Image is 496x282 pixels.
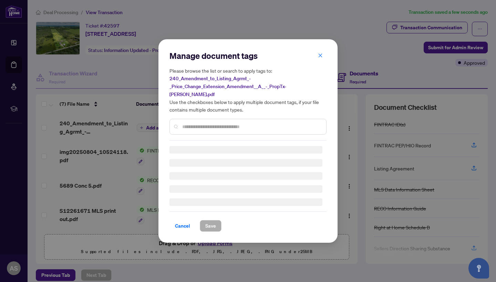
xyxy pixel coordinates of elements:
[169,220,196,232] button: Cancel
[318,53,323,58] span: close
[169,75,286,97] span: 240_Amendment_to_Listing_Agrmt_-_Price_Change_Extension_Amendment__A__-_PropTx-[PERSON_NAME].pdf
[169,50,327,61] h2: Manage document tags
[175,220,190,231] span: Cancel
[468,258,489,279] button: Open asap
[200,220,221,232] button: Save
[169,67,327,113] h5: Please browse the list or search to apply tags to: Use the checkboxes below to apply multiple doc...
